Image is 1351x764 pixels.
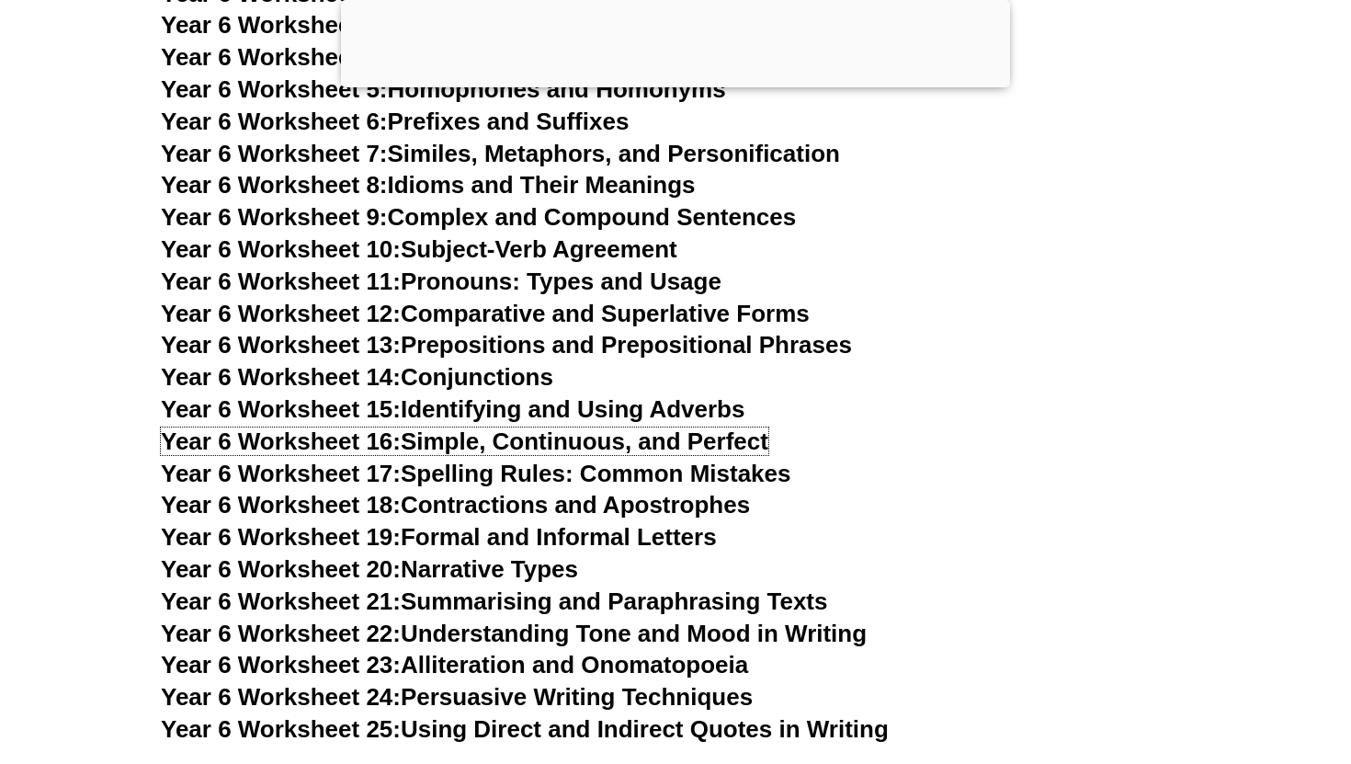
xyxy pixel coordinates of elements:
span: Year 6 Worksheet 3: [161,11,388,39]
a: Year 6 Worksheet 23:Alliteration and Onomatopoeia [161,651,748,678]
span: Year 6 Worksheet 17: [161,460,401,487]
span: Year 6 Worksheet 7: [161,140,388,167]
span: Year 6 Worksheet 4: [161,43,388,71]
a: Year 6 Worksheet 20:Narrative Types [161,555,578,583]
a: Year 6 Worksheet 17:Spelling Rules: Common Mistakes [161,460,790,487]
span: Year 6 Worksheet 16: [161,428,401,455]
a: Year 6 Worksheet 8:Idioms and Their Meanings [161,171,695,199]
span: Year 6 Worksheet 8: [161,171,388,199]
a: Year 6 Worksheet 15:Identifying and Using Adverbs [161,395,744,423]
span: Year 6 Worksheet 11: [161,268,401,295]
a: Year 6 Worksheet 9:Complex and Compound Sentences [161,203,796,231]
a: Year 6 Worksheet 12:Comparative and Superlative Forms [161,300,810,327]
a: Year 6 Worksheet 10:Subject-Verb Agreement [161,235,677,263]
a: Year 6 Worksheet 16:Simple, Continuous, and Perfect [161,428,768,455]
span: Year 6 Worksheet 9: [161,203,388,231]
span: Year 6 Worksheet 18: [161,491,401,519]
a: Year 6 Worksheet 7:Similes, Metaphors, and Personification [161,140,840,167]
span: Year 6 Worksheet 25: [161,715,401,743]
a: Year 6 Worksheet 25:Using Direct and Indirect Quotes in Writing [161,715,889,743]
span: Year 6 Worksheet 15: [161,395,401,423]
a: Year 6 Worksheet 4:Synonyms and Antonyms [161,43,680,71]
iframe: Chat Widget [1036,556,1351,764]
a: Year 6 Worksheet 14:Conjunctions [161,363,553,391]
a: Year 6 Worksheet 5:Homophones and Homonyms [161,75,726,103]
a: Year 6 Worksheet 22:Understanding Tone and Mood in Writing [161,620,867,647]
span: Year 6 Worksheet 22: [161,620,401,647]
a: Year 6 Worksheet 24:Persuasive Writing Techniques [161,683,753,711]
span: Year 6 Worksheet 24: [161,683,401,711]
a: Year 6 Worksheet 21:Summarising and Paraphrasing Texts [161,587,827,615]
a: Year 6 Worksheet 6:Prefixes and Suffixes [161,108,629,135]
a: Year 6 Worksheet 13:Prepositions and Prepositional Phrases [161,331,852,359]
a: Year 6 Worksheet 3:Direct and Indirect Speech [161,11,688,39]
span: Year 6 Worksheet 14: [161,363,401,391]
a: Year 6 Worksheet 18:Contractions and Apostrophes [161,491,750,519]
span: Year 6 Worksheet 5: [161,75,388,103]
span: Year 6 Worksheet 20: [161,555,401,583]
a: Year 6 Worksheet 11:Pronouns: Types and Usage [161,268,721,295]
span: Year 6 Worksheet 13: [161,331,401,359]
span: Year 6 Worksheet 10: [161,235,401,263]
span: Year 6 Worksheet 12: [161,300,401,327]
a: Year 6 Worksheet 19:Formal and Informal Letters [161,523,717,551]
span: Year 6 Worksheet 6: [161,108,388,135]
span: Year 6 Worksheet 23: [161,651,401,678]
span: Year 6 Worksheet 21: [161,587,401,615]
span: Year 6 Worksheet 19: [161,523,401,551]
